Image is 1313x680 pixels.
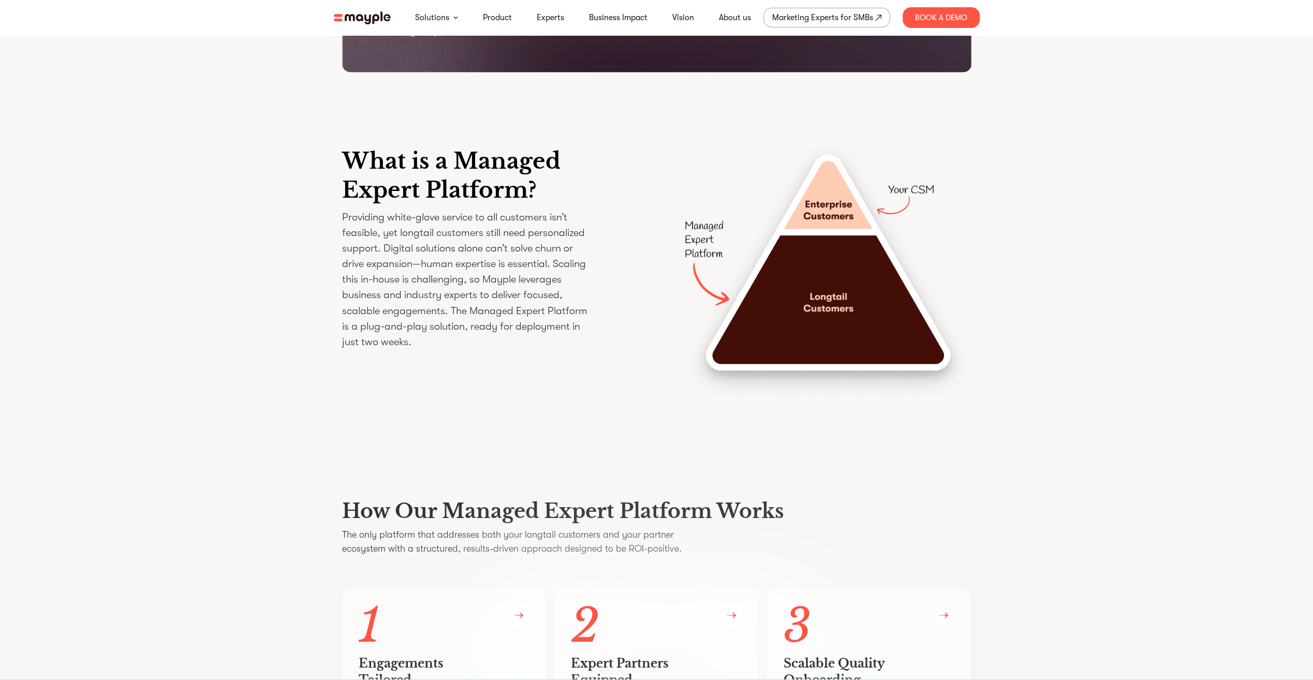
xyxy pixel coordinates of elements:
a: Product [483,11,512,24]
p: 2 [571,605,742,646]
div: Marketing Experts for SMBs [772,10,873,25]
a: Solutions [415,11,449,24]
a: About us [719,11,751,24]
p: 1 [359,605,530,646]
div: Book A Demo [903,7,980,28]
img: mayple-logo [334,11,391,24]
iframe: Chat Widget [1127,560,1313,680]
a: Marketing Experts for SMBs [763,8,890,27]
p: Providing white-glove service to all customers isn’t feasible, yet longtail customers still need ... [342,210,591,349]
img: arrow-down [453,16,458,19]
p: 3 [784,605,955,646]
h1: What is a Managed Expert Platform? [342,146,636,204]
a: Experts [537,11,564,24]
p: The only platform that addresses both your longtail customers and your partner ecosystem with a s... [342,527,971,555]
a: Business Impact [589,11,647,24]
a: Vision [672,11,694,24]
h1: How Our Managed Expert Platform Works [342,498,971,523]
